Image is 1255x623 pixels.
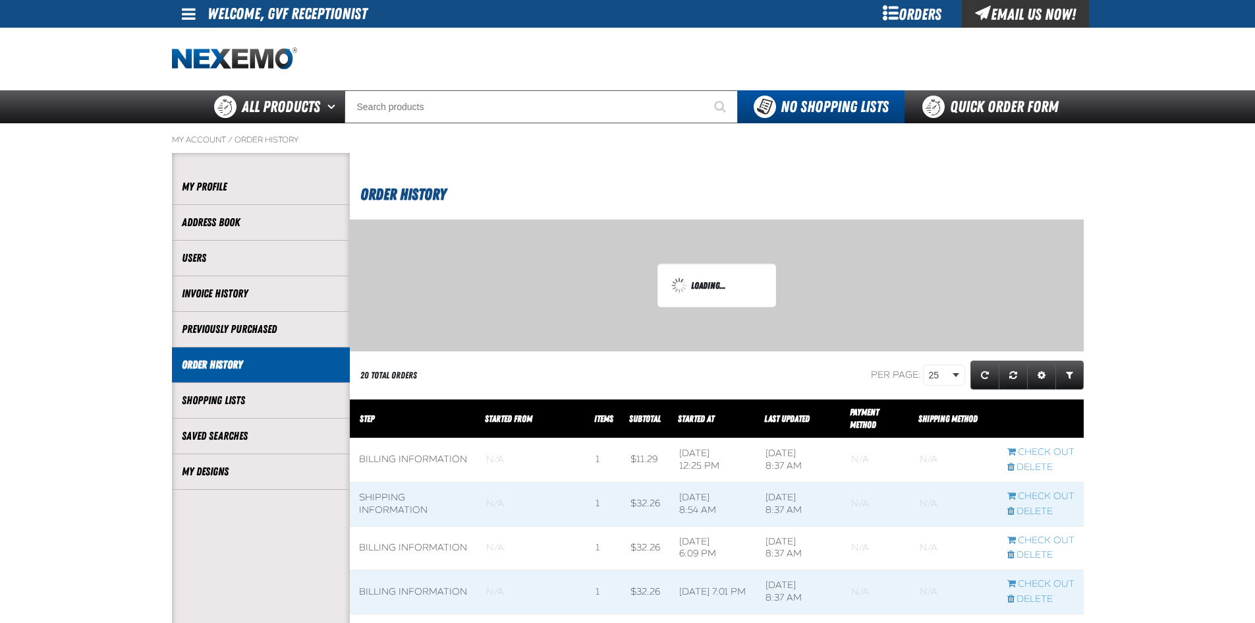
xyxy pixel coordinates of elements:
[182,429,340,444] a: Saved Searches
[182,251,340,266] a: Users
[182,215,340,230] a: Address Book
[1007,578,1074,591] a: Continue checkout started from
[999,361,1028,390] a: Reset grid action
[477,570,586,614] td: Blank
[172,47,297,71] a: Home
[172,47,297,71] img: Nexemo logo
[756,438,843,483] td: [DATE] 8:37 AM
[182,464,340,479] a: My Designs
[182,286,340,301] a: Invoice History
[182,393,340,408] a: Shopping Lists
[1007,446,1074,459] a: Continue checkout started from
[764,413,810,424] a: Last Updated
[621,526,670,570] td: $32.26
[910,570,997,614] td: Blank
[360,185,446,204] span: Order History
[586,438,621,483] td: 1
[172,134,1084,145] nav: Breadcrumbs
[1007,593,1074,606] a: Delete checkout started from
[850,407,879,430] a: Payment Method
[586,482,621,526] td: 1
[1007,506,1074,518] a: Delete checkout started from
[228,134,233,145] span: /
[235,134,298,145] a: Order History
[621,438,670,483] td: $11.29
[781,98,889,116] span: No Shopping Lists
[182,322,340,337] a: Previously Purchased
[670,482,756,526] td: [DATE] 8:54 AM
[360,369,417,382] div: 20 Total Orders
[970,361,999,390] a: Refresh grid action
[477,438,586,483] td: Blank
[621,482,670,526] td: $32.26
[670,438,756,483] td: [DATE] 12:25 PM
[842,570,910,614] td: Blank
[621,570,670,614] td: $32.26
[671,278,762,293] div: Loading...
[182,357,340,372] a: Order History
[1055,361,1084,390] a: Expand or Collapse Grid Filters
[182,179,340,194] a: My Profile
[242,95,320,119] span: All Products
[594,413,613,424] span: Items
[756,482,843,526] td: [DATE] 8:37 AM
[910,526,997,570] td: Blank
[172,134,226,145] a: My Account
[485,413,532,424] span: Started From
[359,542,468,554] div: Billing Information
[670,526,756,570] td: [DATE] 6:09 PM
[359,586,468,599] div: Billing Information
[705,90,738,123] button: Start Searching
[678,413,714,424] a: Started At
[842,438,910,483] td: Blank
[756,526,843,570] td: [DATE] 8:37 AM
[738,90,905,123] button: You do not have available Shopping Lists. Open to Create a New List
[918,413,978,424] span: Shipping Method
[360,413,374,424] span: Step
[359,454,468,466] div: Billing Information
[477,526,586,570] td: Blank
[910,482,997,526] td: Blank
[477,482,586,526] td: Blank
[586,570,621,614] td: 1
[871,369,921,380] span: Per page:
[1007,461,1074,474] a: Delete checkout started from
[1007,549,1074,562] a: Delete checkout started from
[323,90,345,123] button: Open All Products pages
[345,90,738,123] input: Search
[905,90,1083,123] a: Quick Order Form
[359,492,468,517] div: Shipping Information
[756,570,843,614] td: [DATE] 8:37 AM
[629,413,661,424] a: Subtotal
[670,570,756,614] td: [DATE] 7:01 PM
[910,438,997,483] td: Blank
[1027,361,1056,390] a: Expand or Collapse Grid Settings
[842,526,910,570] td: Blank
[586,526,621,570] td: 1
[929,369,950,382] span: 25
[1007,535,1074,547] a: Continue checkout started from
[998,400,1084,438] th: Row actions
[842,482,910,526] td: Blank
[1007,490,1074,503] a: Continue checkout started from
